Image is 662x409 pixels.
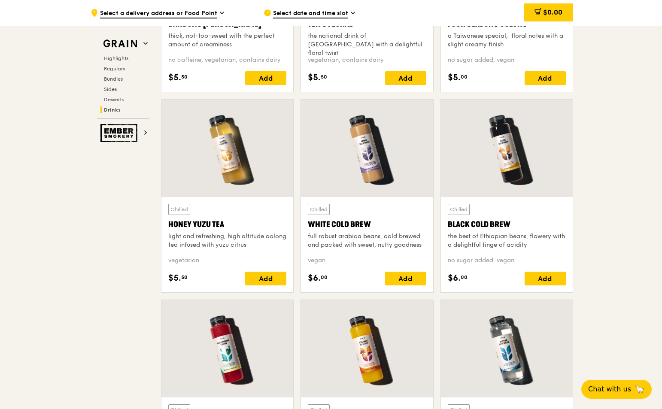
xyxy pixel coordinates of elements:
[448,256,566,265] div: no sugar added, vegan
[168,56,286,64] div: no caffeine, vegetarian, contains dairy
[448,204,470,215] div: Chilled
[308,204,330,215] div: Chilled
[168,71,181,84] span: $5.
[385,272,426,285] div: Add
[308,232,426,249] div: full robust arabica beans, cold brewed and packed with sweet, nutty goodness
[273,9,348,18] span: Select date and time slot
[104,66,125,72] span: Regulars
[168,272,181,285] span: $5.
[525,272,566,285] div: Add
[168,232,286,249] div: light and refreshing, high altitude oolong tea infused with yuzu citrus
[308,32,426,58] div: the national drink of [GEOGRAPHIC_DATA] with a delightful floral twist
[385,71,426,85] div: Add
[168,204,190,215] div: Chilled
[104,55,128,61] span: Highlights
[245,272,286,285] div: Add
[461,73,468,80] span: 00
[245,71,286,85] div: Add
[461,274,468,281] span: 00
[308,256,426,265] div: vegan
[588,384,631,394] span: Chat with us
[168,256,286,265] div: vegetarian
[104,97,124,103] span: Desserts
[104,107,121,113] span: Drinks
[104,86,117,92] span: Sides
[448,218,566,230] div: Black Cold Brew
[308,71,321,84] span: $5.
[581,380,652,399] button: Chat with us🦙
[543,8,562,16] span: $0.00
[100,36,140,52] img: Grain web logo
[308,272,321,285] span: $6.
[100,9,217,18] span: Select a delivery address or Food Point
[448,232,566,249] div: the best of Ethiopian beans, flowery with a delightful tinge of acidity
[321,274,328,281] span: 00
[168,218,286,230] div: Honey Yuzu Tea
[181,73,188,80] span: 50
[308,56,426,64] div: vegetarian, contains dairy
[525,71,566,85] div: Add
[448,56,566,64] div: no sugar added, vegan
[181,274,188,281] span: 50
[635,384,645,394] span: 🦙
[448,272,461,285] span: $6.
[104,76,123,82] span: Bundles
[448,71,461,84] span: $5.
[308,218,426,230] div: White Cold Brew
[100,124,140,142] img: Ember Smokery web logo
[168,32,286,49] div: thick, not-too-sweet with the perfect amount of creaminess
[448,32,566,49] div: a Taiwanese special, floral notes with a slight creamy finish
[321,73,327,80] span: 50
